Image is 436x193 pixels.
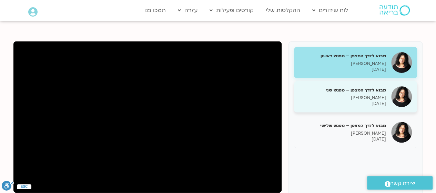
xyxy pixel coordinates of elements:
h5: מבוא לדרך המצפן – מפגש ראשון [299,53,386,59]
a: קורסים ופעילות [206,4,257,17]
img: תודעה בריאה [379,5,410,16]
a: יצירת קשר [367,176,433,190]
a: עזרה [174,4,201,17]
a: תמכו בנו [141,4,169,17]
p: [DATE] [299,101,386,107]
h5: מבוא לדרך המצפן – מפגש שלישי [299,123,386,129]
span: יצירת קשר [391,179,415,188]
a: ההקלטות שלי [262,4,304,17]
p: [DATE] [299,136,386,142]
img: מבוא לדרך המצפן – מפגש ראשון [391,52,412,73]
img: מבוא לדרך המצפן – מפגש שני [391,86,412,107]
p: [PERSON_NAME] [299,131,386,136]
img: מבוא לדרך המצפן – מפגש שלישי [391,122,412,143]
p: [PERSON_NAME] [299,61,386,67]
h5: מבוא לדרך המצפן – מפגש שני [299,87,386,93]
a: לוח שידורים [309,4,352,17]
p: [DATE] [299,67,386,73]
p: [PERSON_NAME] [299,95,386,101]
